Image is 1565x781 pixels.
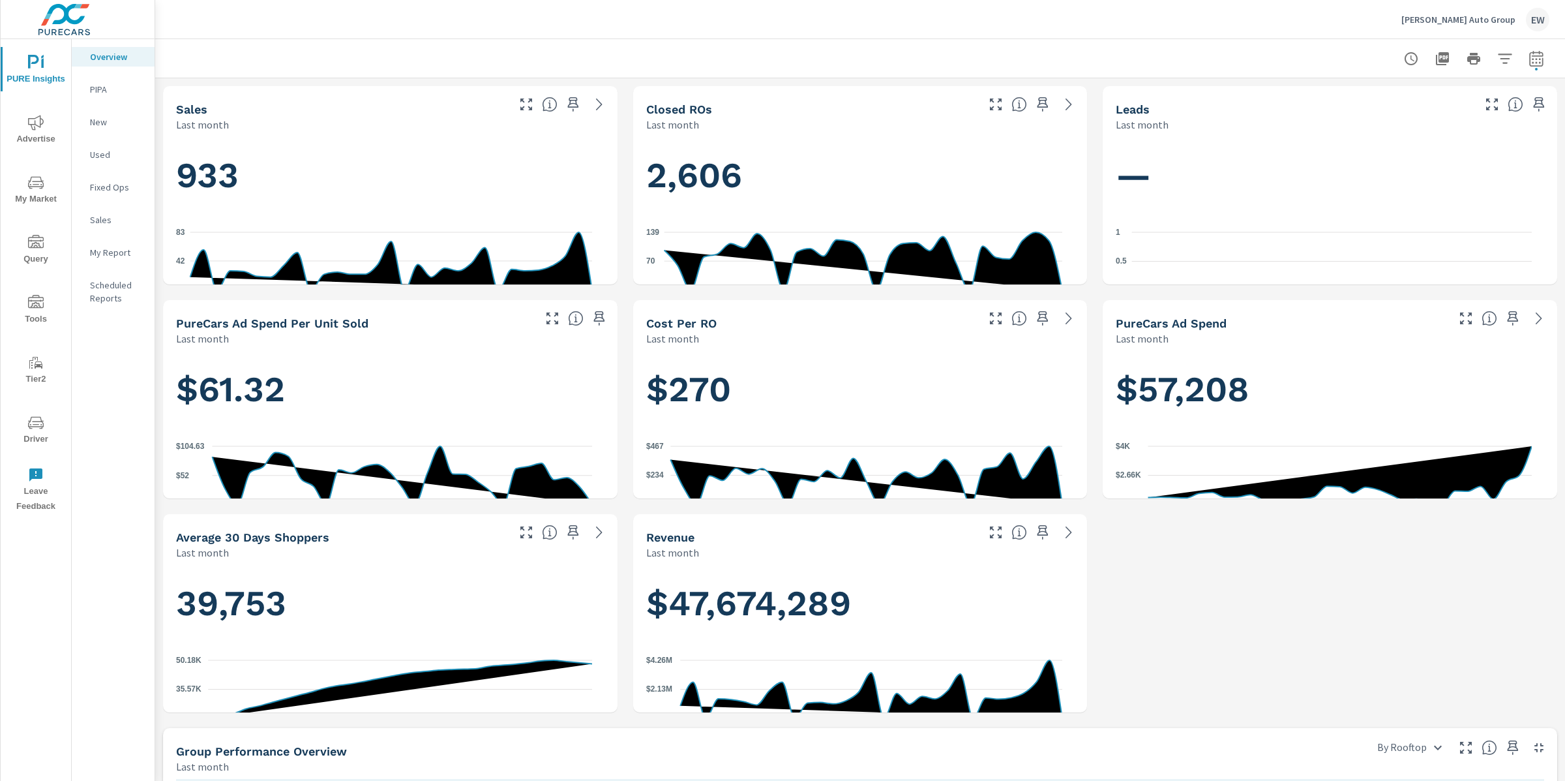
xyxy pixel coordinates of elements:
span: Total cost of media for all PureCars channels for the selected dealership group over the selected... [1482,311,1497,326]
button: Apply Filters [1492,46,1518,72]
p: Used [90,148,144,161]
span: Driver [5,415,67,447]
p: Last month [1116,331,1169,346]
button: Make Fullscreen [516,94,537,115]
span: Query [5,235,67,267]
text: 1 [1116,227,1120,236]
text: $104.63 [176,441,205,450]
text: 139 [646,227,659,236]
button: Make Fullscreen [985,522,1006,543]
p: Last month [646,331,699,346]
span: Save this to your personalized report [563,94,584,115]
span: Save this to your personalized report [1032,94,1053,115]
p: Last month [176,545,229,560]
button: Print Report [1461,46,1487,72]
h5: Revenue [646,530,694,544]
span: Tier2 [5,355,67,387]
text: 35.57K [176,684,201,694]
text: $2.13M [646,684,672,694]
button: Make Fullscreen [1455,308,1476,329]
span: Save this to your personalized report [563,522,584,543]
button: "Export Report to PDF" [1429,46,1455,72]
div: nav menu [1,39,71,519]
span: Total sales revenue over the selected date range. [Source: This data is sourced from the dealer’s... [1011,525,1027,540]
text: $4.26M [646,655,672,664]
div: By Rooftop [1369,736,1450,759]
span: Number of Leads generated from PureCars Tools for the selected dealership group over the selected... [1508,97,1523,112]
div: Scheduled Reports [72,275,155,308]
p: Overview [90,50,144,63]
p: Last month [176,331,229,346]
a: See more details in report [1058,308,1079,329]
text: $52 [176,470,189,480]
h1: $270 [646,367,1075,412]
h5: Group Performance Overview [176,744,347,758]
h1: $57,208 [1116,367,1544,412]
div: Overview [72,47,155,67]
a: See more details in report [1058,522,1079,543]
h1: 2,606 [646,153,1075,198]
p: [PERSON_NAME] Auto Group [1401,14,1515,25]
span: A rolling 30 day total of daily Shoppers on the dealership website, averaged over the selected da... [542,525,558,540]
text: 0.5 [1116,256,1127,266]
text: 83 [176,227,185,236]
span: PURE Insights [5,55,67,87]
button: Make Fullscreen [985,308,1006,329]
span: Average cost of advertising per each vehicle sold at the dealer over the selected date range. The... [568,311,584,326]
p: Fixed Ops [90,181,144,194]
button: Minimize Widget [1528,737,1549,758]
h5: PureCars Ad Spend [1116,316,1227,330]
p: PIPA [90,83,144,96]
span: Save this to your personalized report [1032,308,1053,329]
div: PIPA [72,80,155,99]
h1: $47,674,289 [646,581,1075,626]
span: Save this to your personalized report [1502,737,1523,758]
p: Last month [176,759,229,774]
text: 42 [176,256,185,265]
text: $4K [1116,441,1130,450]
span: Number of vehicles sold by the dealership over the selected date range. [Source: This data is sou... [542,97,558,112]
h5: Leads [1116,102,1150,116]
span: Save this to your personalized report [1528,94,1549,115]
button: Make Fullscreen [1455,737,1476,758]
span: Number of Repair Orders Closed by the selected dealership group over the selected time range. [So... [1011,97,1027,112]
p: Last month [646,117,699,132]
button: Select Date Range [1523,46,1549,72]
p: My Report [90,246,144,259]
p: Sales [90,213,144,226]
div: My Report [72,243,155,262]
h5: Closed ROs [646,102,712,116]
span: Leave Feedback [5,467,67,514]
div: New [72,112,155,132]
text: 70 [646,256,655,266]
a: See more details in report [589,94,610,115]
h1: 39,753 [176,581,604,626]
h1: — [1116,153,1544,198]
span: Tools [5,295,67,327]
a: See more details in report [1058,94,1079,115]
p: Last month [1116,117,1169,132]
h1: $61.32 [176,367,604,412]
h5: Average 30 Days Shoppers [176,530,329,544]
text: $467 [646,441,664,450]
h5: PureCars Ad Spend Per Unit Sold [176,316,368,330]
a: See more details in report [589,522,610,543]
button: Make Fullscreen [985,94,1006,115]
div: Sales [72,210,155,230]
h1: 933 [176,153,604,198]
text: $234 [646,470,664,480]
button: Make Fullscreen [1482,94,1502,115]
p: Last month [176,117,229,132]
span: Advertise [5,115,67,147]
div: Fixed Ops [72,177,155,197]
span: Understand group performance broken down by various segments. Use the dropdown in the upper right... [1482,740,1497,756]
text: 50.18K [176,655,201,664]
div: Used [72,145,155,164]
h5: Cost per RO [646,316,717,330]
span: Save this to your personalized report [589,308,610,329]
span: My Market [5,175,67,207]
span: Average cost incurred by the dealership from each Repair Order closed over the selected date rang... [1011,311,1027,326]
span: Save this to your personalized report [1032,522,1053,543]
a: See more details in report [1528,308,1549,329]
text: $2.66K [1116,470,1141,480]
